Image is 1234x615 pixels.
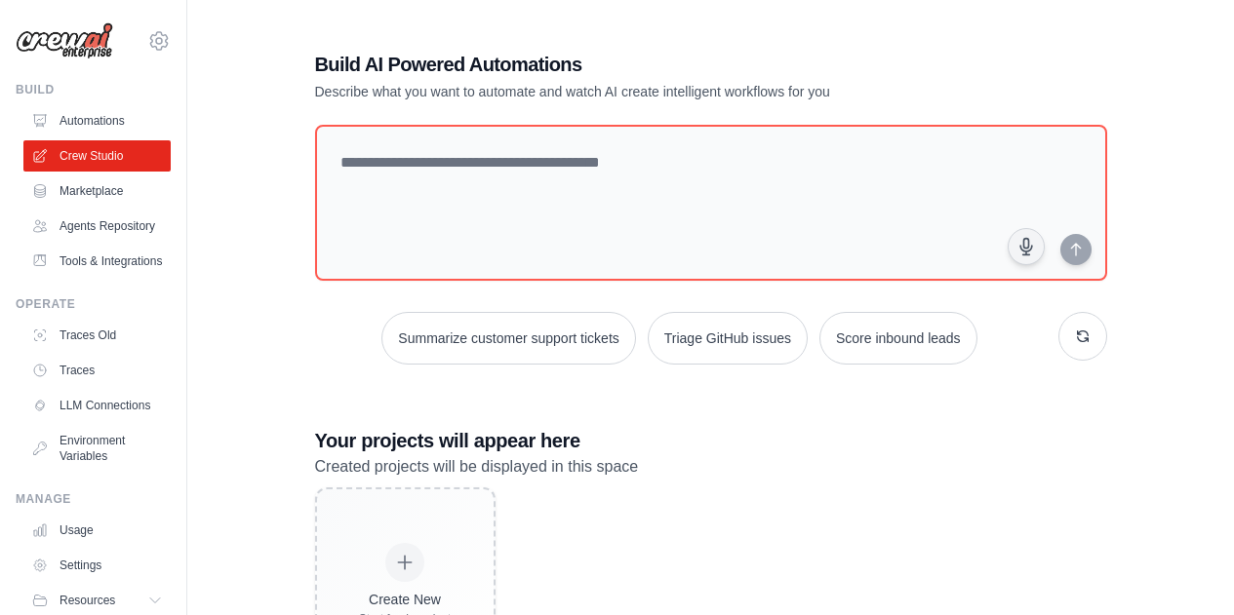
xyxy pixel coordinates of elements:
[315,51,971,78] h1: Build AI Powered Automations
[648,312,808,365] button: Triage GitHub issues
[23,320,171,351] a: Traces Old
[23,355,171,386] a: Traces
[359,590,452,609] div: Create New
[23,105,171,136] a: Automations
[23,425,171,472] a: Environment Variables
[16,22,113,59] img: Logo
[315,454,1107,480] p: Created projects will be displayed in this space
[16,82,171,97] div: Build
[23,211,171,242] a: Agents Repository
[1058,312,1107,361] button: Get new suggestions
[381,312,635,365] button: Summarize customer support tickets
[819,312,977,365] button: Score inbound leads
[23,515,171,546] a: Usage
[23,175,171,207] a: Marketplace
[23,246,171,277] a: Tools & Integrations
[315,82,971,101] p: Describe what you want to automate and watch AI create intelligent workflows for you
[23,140,171,172] a: Crew Studio
[23,550,171,581] a: Settings
[60,593,115,608] span: Resources
[23,390,171,421] a: LLM Connections
[315,427,1107,454] h3: Your projects will appear here
[16,491,171,507] div: Manage
[1008,228,1045,265] button: Click to speak your automation idea
[16,296,171,312] div: Operate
